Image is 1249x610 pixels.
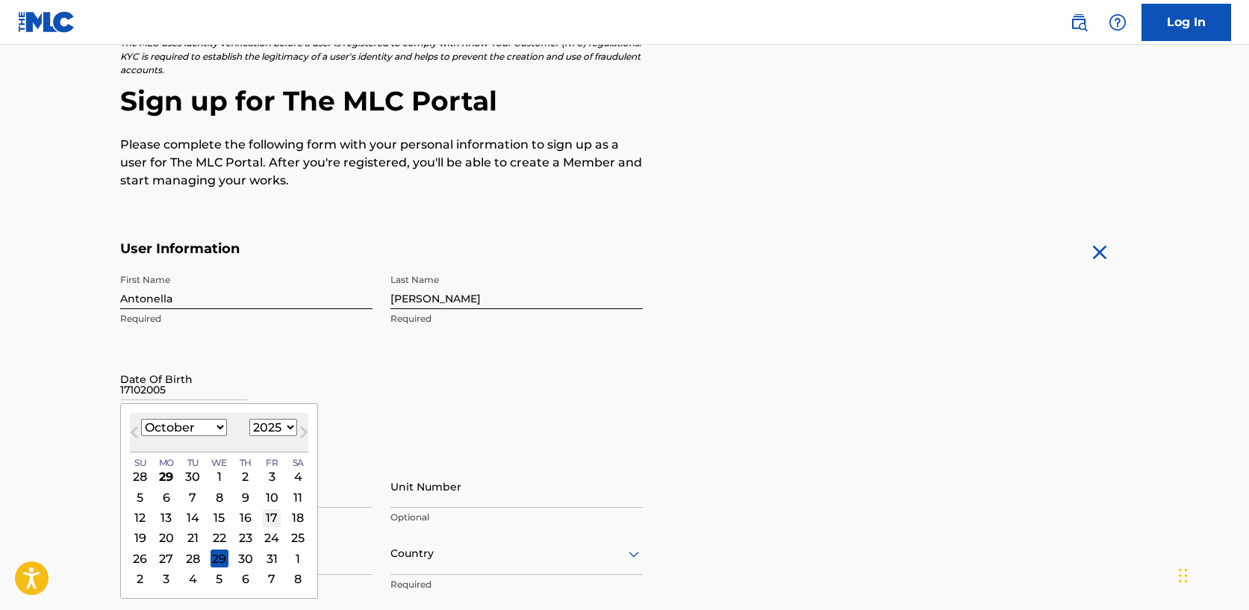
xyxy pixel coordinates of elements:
div: Choose Tuesday, October 21st, 2025 [184,529,202,547]
button: Previous Month [122,423,146,447]
div: Choose Sunday, October 12th, 2025 [131,508,149,526]
h5: User Information [120,240,643,258]
div: Choose Thursday, October 16th, 2025 [236,508,254,526]
div: Choose Thursday, October 9th, 2025 [236,488,254,506]
div: Help [1103,7,1133,37]
div: Choose Sunday, October 5th, 2025 [131,488,149,506]
div: Choose Sunday, November 2nd, 2025 [131,570,149,588]
div: Choose Saturday, October 18th, 2025 [289,508,307,526]
h2: Sign up for The MLC Portal [120,84,1130,118]
span: Th [239,455,251,469]
div: Choose Saturday, November 8th, 2025 [289,570,307,588]
span: We [211,455,226,469]
div: Choose Sunday, September 28th, 2025 [131,467,149,485]
span: Fr [265,455,277,469]
div: Choose Thursday, November 6th, 2025 [236,570,254,588]
div: Choose Date [120,403,318,599]
div: Choose Saturday, October 4th, 2025 [289,467,307,485]
div: Choose Saturday, November 1st, 2025 [289,550,307,567]
div: Arrastrar [1179,553,1188,598]
img: search [1070,13,1088,31]
div: Choose Tuesday, September 30th, 2025 [184,467,202,485]
div: Choose Friday, October 24th, 2025 [263,529,281,547]
div: Choose Tuesday, October 7th, 2025 [184,488,202,506]
div: Choose Thursday, October 30th, 2025 [236,550,254,567]
div: Choose Tuesday, November 4th, 2025 [184,570,202,588]
div: Choose Saturday, October 11th, 2025 [289,488,307,506]
img: MLC Logo [18,11,75,33]
span: Tu [187,455,198,469]
span: Mo [158,455,173,469]
span: Sa [292,455,303,469]
p: Optional [390,511,643,524]
div: Choose Monday, October 27th, 2025 [157,550,175,567]
div: Widget de chat [1174,538,1249,610]
div: Choose Wednesday, October 15th, 2025 [210,508,228,526]
div: Choose Sunday, October 19th, 2025 [131,529,149,547]
a: Public Search [1064,7,1094,37]
iframe: Chat Widget [1174,538,1249,610]
div: Choose Monday, October 6th, 2025 [157,488,175,506]
div: Choose Wednesday, November 5th, 2025 [210,570,228,588]
div: Choose Monday, October 13th, 2025 [157,508,175,526]
div: Choose Monday, November 3rd, 2025 [157,570,175,588]
div: Choose Friday, October 31st, 2025 [263,550,281,567]
h5: Personal Address [120,449,1130,466]
p: Required [120,312,373,326]
a: Log In [1141,4,1231,41]
div: Choose Friday, October 10th, 2025 [263,488,281,506]
img: close [1088,240,1112,264]
div: Choose Sunday, October 26th, 2025 [131,550,149,567]
div: Choose Wednesday, October 29th, 2025 [210,550,228,567]
div: Month October, 2025 [130,467,308,589]
div: Choose Friday, November 7th, 2025 [263,570,281,588]
div: Choose Monday, September 29th, 2025 [157,467,175,485]
p: Required [390,312,643,326]
div: Choose Friday, October 17th, 2025 [263,508,281,526]
div: Choose Saturday, October 25th, 2025 [289,529,307,547]
img: help [1109,13,1127,31]
div: Choose Wednesday, October 8th, 2025 [210,488,228,506]
button: Next Month [292,423,316,447]
div: Choose Thursday, October 23rd, 2025 [236,529,254,547]
div: Choose Wednesday, October 22nd, 2025 [210,529,228,547]
p: Please complete the following form with your personal information to sign up as a user for The ML... [120,136,643,190]
div: Choose Tuesday, October 28th, 2025 [184,550,202,567]
div: Choose Tuesday, October 14th, 2025 [184,508,202,526]
div: Choose Thursday, October 2nd, 2025 [236,467,254,485]
span: Su [134,455,145,469]
div: Choose Monday, October 20th, 2025 [157,529,175,547]
div: Choose Friday, October 3rd, 2025 [263,467,281,485]
p: The MLC uses identity verification before a user is registered to comply with Know Your Customer ... [120,37,643,77]
p: Required [390,578,643,591]
div: Choose Wednesday, October 1st, 2025 [210,467,228,485]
